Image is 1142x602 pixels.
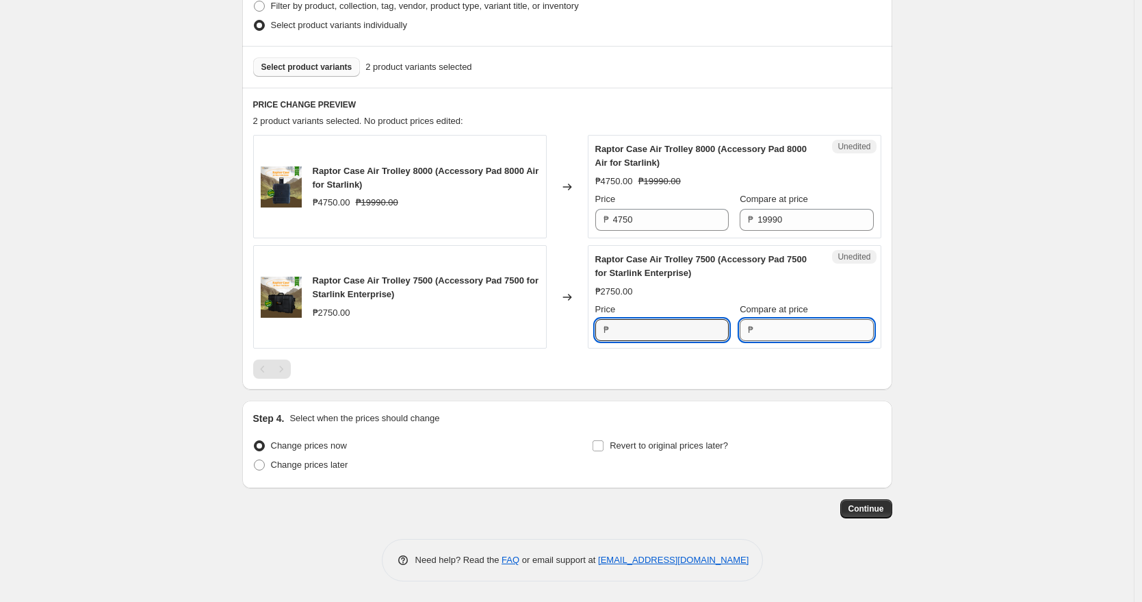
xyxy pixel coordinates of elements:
button: Select product variants [253,58,361,77]
span: ₱ [748,214,753,225]
img: Raptor_Case_Air_trolley_8000_black_8e683dd1-2f34-4f5c-b52d-6788b20754dd_80x.png [261,166,302,208]
span: 2 product variants selected. No product prices edited: [253,116,463,126]
span: Raptor Case Air Trolley 8000 (Accessory Pad 8000 Air for Starlink) [313,166,539,190]
span: Raptor Case Air Trolley 7500 (Accessory Pad 7500 for Starlink Enterprise) [595,254,807,278]
div: ₱4750.00 [595,175,633,188]
span: Select product variants individually [271,20,407,30]
span: Raptor Case Air Trolley 7500 (Accessory Pad 7500 for Starlink Enterprise) [313,275,538,299]
div: ₱4750.00 [313,196,350,210]
span: Filter by product, collection, tag, vendor, product type, variant title, or inventory [271,1,579,11]
h2: Step 4. [253,412,285,425]
span: ₱ [604,214,609,225]
span: or email support at [519,555,598,565]
span: Change prices now [271,440,347,451]
span: Select product variants [261,62,352,73]
div: ₱2750.00 [595,285,633,299]
nav: Pagination [253,360,291,379]
strike: ₱19990.00 [638,175,681,188]
span: ₱ [604,325,609,335]
span: Need help? Read the [415,555,502,565]
span: Price [595,304,616,314]
button: Continue [840,499,892,518]
span: Continue [848,503,884,514]
span: Compare at price [740,194,808,204]
img: Raptor_Case_Air_trolley_7500_black_55ddede9-99e0-49a5-8d3b-c748782a91bf_80x.png [261,277,302,318]
h6: PRICE CHANGE PREVIEW [253,99,881,110]
span: Revert to original prices later? [610,440,728,451]
div: ₱2750.00 [313,306,350,320]
a: [EMAIL_ADDRESS][DOMAIN_NAME] [598,555,749,565]
strike: ₱19990.00 [356,196,398,210]
span: Change prices later [271,460,348,470]
span: ₱ [748,325,753,335]
p: Select when the prices should change [289,412,439,425]
span: Compare at price [740,304,808,314]
span: 2 product variants selected [365,60,471,74]
a: FAQ [502,555,519,565]
span: Raptor Case Air Trolley 8000 (Accessory Pad 8000 Air for Starlink) [595,144,807,168]
span: Unedited [838,141,870,152]
span: Price [595,194,616,204]
span: Unedited [838,251,870,262]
